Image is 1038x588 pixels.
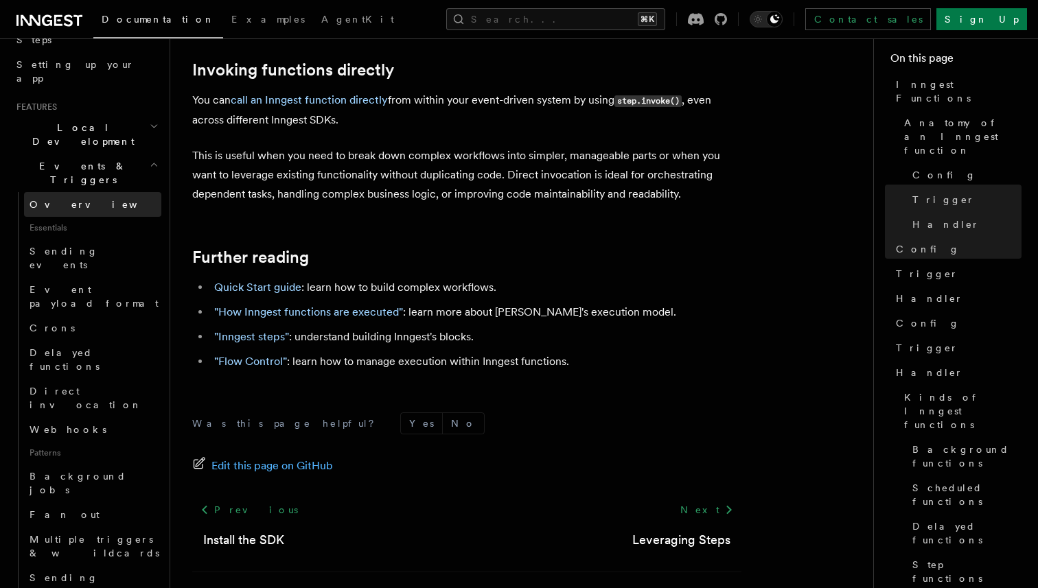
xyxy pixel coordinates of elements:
button: No [443,413,484,434]
li: : learn more about [PERSON_NAME]'s execution model. [210,303,741,322]
a: Sending events [24,239,161,277]
a: Documentation [93,4,223,38]
span: Scheduled functions [912,481,1022,508]
a: Trigger [890,336,1022,360]
a: Anatomy of an Inngest function [899,110,1022,163]
a: Config [907,163,1022,187]
a: Leveraging Steps [632,530,730,550]
a: Event payload format [24,277,161,316]
a: Inngest Functions [890,72,1022,110]
p: Was this page helpful? [192,416,384,430]
a: Quick Start guide [214,281,301,294]
a: Delayed functions [907,514,1022,552]
a: Background functions [907,437,1022,475]
a: Handler [907,212,1022,237]
span: Examples [231,14,305,25]
a: Install the SDK [203,530,284,550]
a: Delayed functions [24,340,161,379]
a: Trigger [907,187,1022,212]
a: Background jobs [24,464,161,502]
li: : learn how to build complex workflows. [210,278,741,297]
code: step.invoke() [614,95,682,107]
a: Next [672,497,741,522]
button: Search...⌘K [446,8,665,30]
a: "Flow Control" [214,355,287,368]
span: Kinds of Inngest functions [904,390,1022,432]
span: Inngest Functions [896,78,1022,105]
span: Multiple triggers & wildcards [30,534,159,558]
span: Sending events [30,246,98,270]
span: Anatomy of an Inngest function [904,116,1022,157]
a: Trigger [890,261,1022,286]
a: Config [890,237,1022,261]
li: : learn how to manage execution within Inngest functions. [210,352,741,371]
span: Handler [896,366,963,379]
span: Direct invocation [30,386,142,410]
p: This is useful when you need to break down complex workflows into simpler, manageable parts or wh... [192,146,741,204]
a: "Inngest steps" [214,330,289,343]
a: Contact sales [805,8,931,30]
span: Local Development [11,121,150,148]
span: Crons [30,322,75,333]
span: Config [912,168,976,182]
a: Scheduled functions [907,475,1022,514]
a: call an Inngest function directly [231,93,388,106]
button: Yes [401,413,442,434]
span: Essentials [24,217,161,239]
a: Multiple triggers & wildcards [24,527,161,565]
a: Edit this page on GitHub [192,456,333,475]
p: You can from within your event-driven system by using , even across different Inngest SDKs. [192,91,741,130]
a: Crons [24,316,161,340]
span: Handler [896,292,963,305]
a: Further reading [192,248,309,267]
span: Event payload format [30,284,159,309]
a: Kinds of Inngest functions [899,385,1022,437]
h4: On this page [890,50,1022,72]
a: Handler [890,286,1022,311]
li: : understand building Inngest's blocks. [210,327,741,346]
span: Webhooks [30,424,106,435]
a: Examples [223,4,313,37]
a: Overview [24,192,161,217]
span: Step functions [912,558,1022,585]
a: Setting up your app [11,52,161,91]
span: Setting up your app [16,59,135,84]
a: Handler [890,360,1022,385]
span: Config [896,242,960,256]
span: Events & Triggers [11,159,150,187]
a: Sign Up [936,8,1027,30]
a: Invoking functions directly [192,60,394,80]
span: Trigger [896,341,958,355]
a: Fan out [24,502,161,527]
span: Delayed functions [912,519,1022,547]
span: Edit this page on GitHub [211,456,333,475]
a: AgentKit [313,4,402,37]
a: Previous [192,497,305,522]
span: Background jobs [30,471,126,495]
span: Fan out [30,509,100,520]
span: Documentation [102,14,215,25]
span: Overview [30,199,171,210]
a: Webhooks [24,417,161,442]
span: Config [896,316,960,330]
span: Handler [912,217,980,231]
a: "How Inngest functions are executed" [214,305,403,318]
kbd: ⌘K [638,12,657,26]
button: Local Development [11,115,161,154]
a: Direct invocation [24,379,161,417]
span: Delayed functions [30,347,100,372]
a: Config [890,311,1022,336]
button: Events & Triggers [11,154,161,192]
span: Trigger [912,193,975,207]
button: Toggle dark mode [750,11,783,27]
span: Background functions [912,443,1022,470]
span: AgentKit [321,14,394,25]
span: Features [11,102,57,113]
span: Patterns [24,442,161,464]
span: Trigger [896,267,958,281]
